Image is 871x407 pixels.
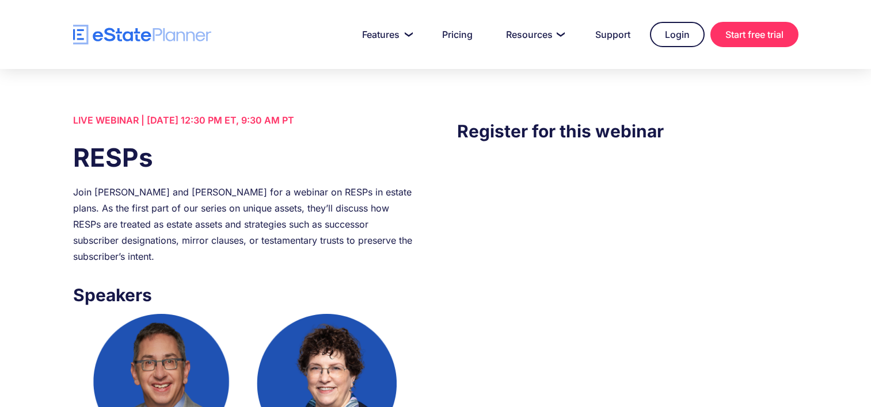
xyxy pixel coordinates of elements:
a: Login [650,22,705,47]
iframe: Form 0 [457,167,798,373]
a: Start free trial [710,22,798,47]
h3: Register for this webinar [457,118,798,144]
a: Resources [492,23,576,46]
div: Join [PERSON_NAME] and [PERSON_NAME] for a webinar on RESPs in estate plans. As the first part of... [73,184,414,264]
a: Pricing [428,23,486,46]
a: Support [581,23,644,46]
h3: Speakers [73,282,414,308]
a: home [73,25,211,45]
a: Features [348,23,423,46]
h1: RESPs [73,140,414,175]
div: LIVE WEBINAR | [DATE] 12:30 PM ET, 9:30 AM PT [73,112,414,128]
